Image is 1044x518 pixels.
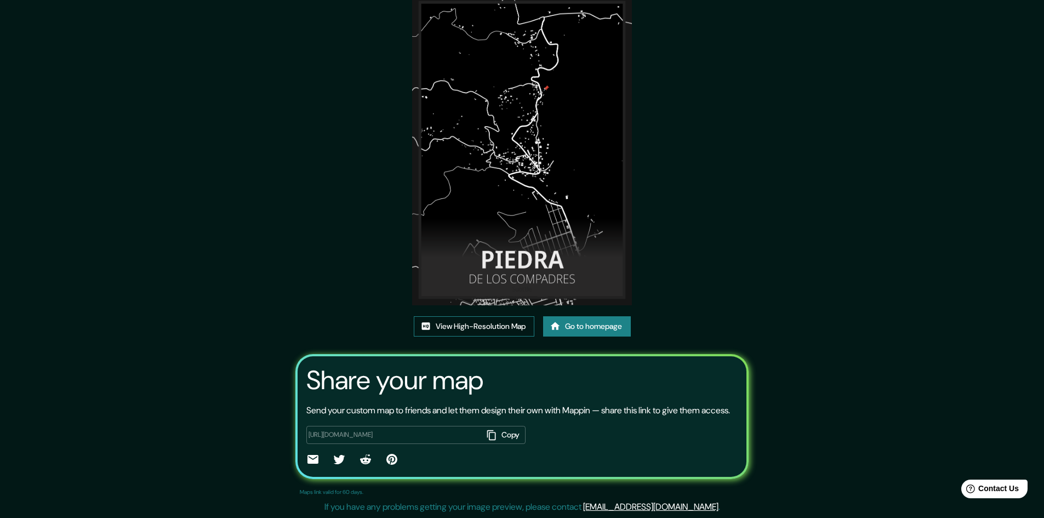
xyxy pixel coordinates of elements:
a: [EMAIL_ADDRESS][DOMAIN_NAME] [583,501,718,513]
iframe: Help widget launcher [946,475,1032,506]
p: Send your custom map to friends and let them design their own with Mappin — share this link to gi... [306,404,730,417]
p: If you have any problems getting your image preview, please contact . [324,500,720,514]
button: Copy [483,426,526,444]
p: Maps link valid for 60 days. [300,488,363,496]
a: View High-Resolution Map [414,316,534,337]
h3: Share your map [306,365,483,396]
a: Go to homepage [543,316,631,337]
